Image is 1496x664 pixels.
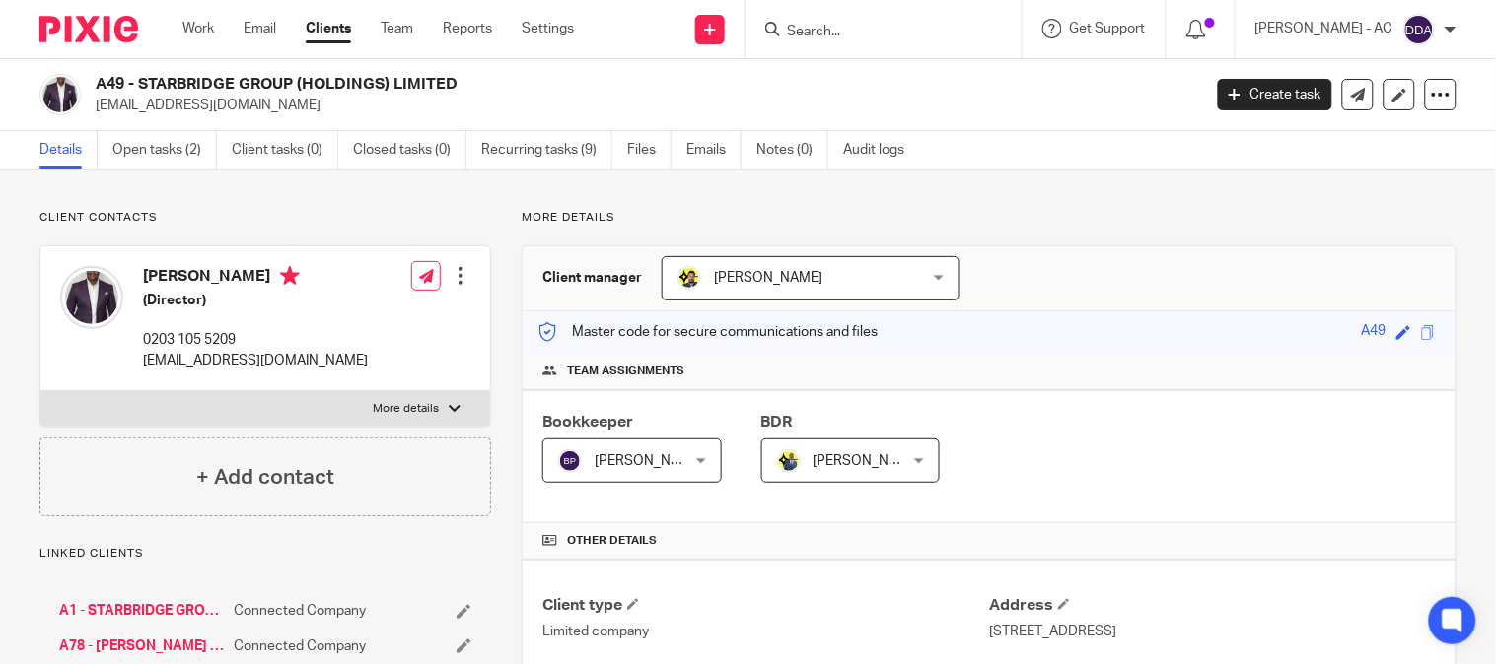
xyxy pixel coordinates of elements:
a: Email [244,19,276,38]
a: Emails [686,131,742,169]
h4: Address [989,595,1436,616]
span: BDR [761,414,793,430]
a: Files [627,131,672,169]
img: svg%3E [1403,14,1435,45]
a: Details [39,131,98,169]
p: More details [373,401,439,417]
span: Get Support [1070,22,1146,35]
a: Create task [1218,79,1332,110]
h4: Client type [542,595,989,616]
span: Bookkeeper [542,414,633,430]
img: Pixie [39,16,138,42]
img: svg%3E [558,449,582,473]
i: Primary [280,266,300,286]
img: Dennis-Starbridge.jpg [777,449,801,473]
p: [STREET_ADDRESS] [989,622,1436,641]
p: 0203 105 5209 [143,330,368,350]
input: Search [785,24,962,41]
span: [PERSON_NAME] [714,271,822,285]
span: [PERSON_NAME] [595,454,703,468]
a: A78 - [PERSON_NAME] PROPERTIES LTD [59,636,224,656]
a: Client tasks (0) [232,131,338,169]
a: Closed tasks (0) [353,131,466,169]
p: Client contacts [39,210,491,226]
a: Team [381,19,413,38]
a: Work [182,19,214,38]
h3: Client manager [542,268,642,288]
div: A49 [1362,321,1387,344]
span: Other details [567,533,657,549]
h4: + Add contact [196,462,334,493]
p: [EMAIL_ADDRESS][DOMAIN_NAME] [96,96,1188,115]
a: Reports [443,19,492,38]
a: Recurring tasks (9) [481,131,612,169]
a: Clients [306,19,351,38]
p: Master code for secure communications and files [537,322,878,342]
p: [EMAIL_ADDRESS][DOMAIN_NAME] [143,351,368,370]
span: Connected Company [234,601,366,621]
a: Settings [522,19,574,38]
img: 1stClassAccounts-YemiAjala--3.jpg [60,266,123,329]
img: Netra-New-Starbridge-Yellow.jpg [677,266,701,290]
p: Linked clients [39,546,491,562]
p: Limited company [542,622,989,641]
span: Team assignments [567,364,684,379]
a: Open tasks (2) [112,131,217,169]
a: A1 - STARBRIDGE GROUP LIMITED [59,601,224,621]
h5: (Director) [143,291,368,310]
span: [PERSON_NAME] [814,454,922,468]
a: Notes (0) [756,131,828,169]
img: 1stClassAccounts-YemiAjala--3.jpg [39,74,81,115]
span: Connected Company [234,636,366,656]
a: Audit logs [843,131,919,169]
p: [PERSON_NAME] - AC [1255,19,1393,38]
h2: A49 - STARBRIDGE GROUP (HOLDINGS) LIMITED [96,74,969,95]
h4: [PERSON_NAME] [143,266,368,291]
p: More details [522,210,1457,226]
